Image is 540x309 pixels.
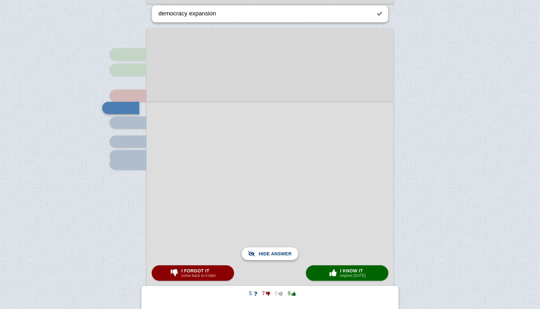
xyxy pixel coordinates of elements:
[242,247,298,260] button: Hide answer
[157,5,371,22] textarea: democracy expansion
[239,288,301,299] button: 5709
[181,268,216,273] span: I forgot it
[340,268,366,273] span: I know it
[257,291,270,296] span: 7
[244,291,257,296] span: 5
[340,273,366,278] small: expires [DATE]
[152,265,234,281] button: I forgot itcome back to it later
[181,273,216,278] small: come back to it later
[270,291,283,296] span: 0
[306,265,388,281] button: I know itexpires [DATE]
[283,291,296,296] span: 9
